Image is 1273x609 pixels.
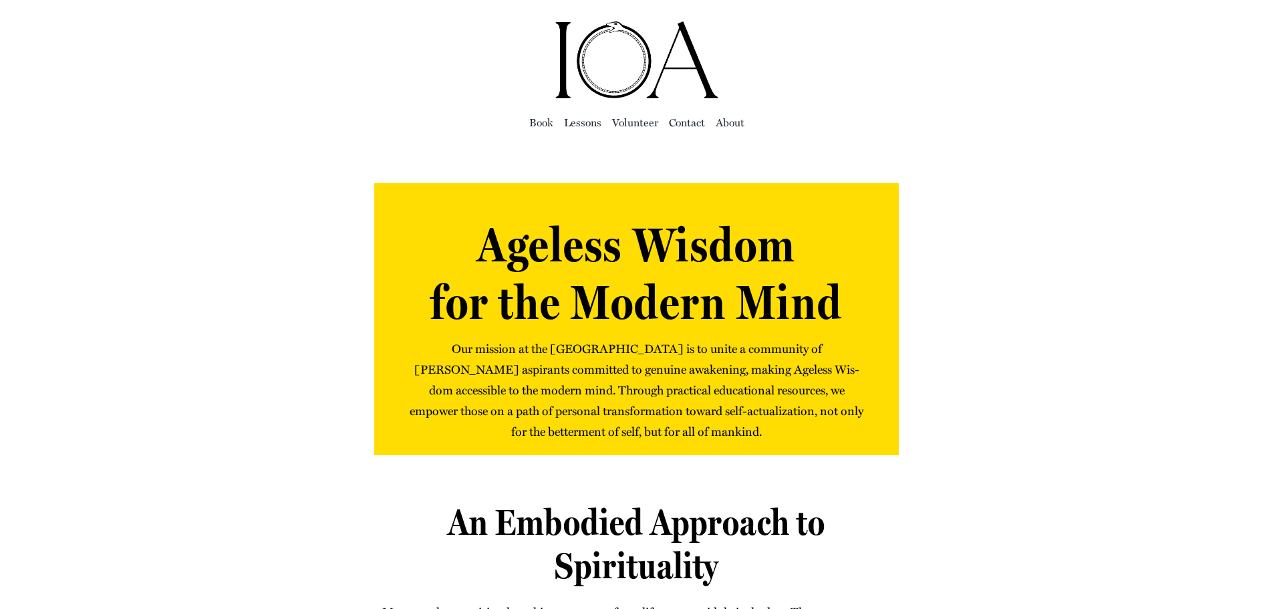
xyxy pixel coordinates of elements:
[612,113,658,132] a: Vol­un­teer
[553,20,720,100] img: Institute of Awakening
[553,17,720,35] a: ioa-logo
[716,113,744,132] a: About
[564,113,601,132] a: Lessons
[408,216,865,332] h1: Ageless Wisdom for the Modern Mind
[374,501,898,588] h2: An Embodied Approach to Spirituality
[529,113,553,132] a: Book
[408,338,865,442] p: Our mis­sion at the [GEOGRAPHIC_DATA] is to unite a com­mu­ni­ty of [PERSON_NAME] aspi­rants com­...
[669,113,705,132] a: Con­tact
[235,100,1037,143] nav: Main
